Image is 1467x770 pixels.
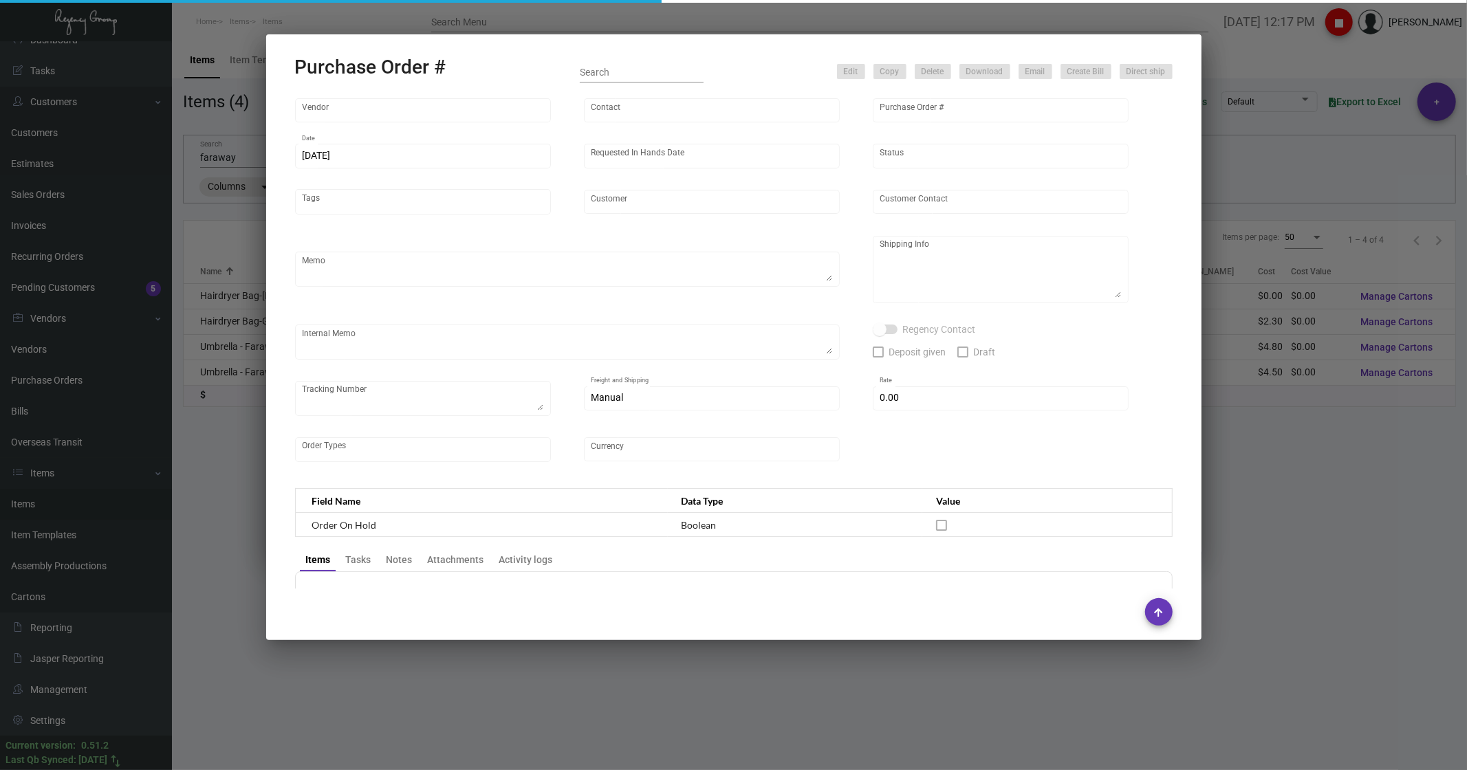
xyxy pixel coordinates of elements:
div: Attachments [427,553,483,567]
span: Copy [880,66,900,78]
div: Current version: [6,738,76,753]
span: Edit [844,66,858,78]
div: Items [305,553,330,567]
span: Direct ship [1127,66,1166,78]
div: Tasks [345,553,371,567]
button: Create Bill [1061,64,1111,79]
div: Notes [386,553,412,567]
span: Download [966,66,1003,78]
th: Value [922,489,1172,513]
span: Regency Contact [903,321,976,338]
span: Order On Hold [312,519,377,531]
span: Delete [922,66,944,78]
div: Activity logs [499,553,552,567]
button: Delete [915,64,951,79]
th: Field Name [295,489,668,513]
button: Edit [837,64,865,79]
span: Deposit given [889,344,946,360]
span: Boolean [682,519,717,531]
span: Draft [974,344,996,360]
div: Last Qb Synced: [DATE] [6,753,107,767]
th: Data Type [668,489,922,513]
div: 0.51.2 [81,738,109,753]
span: Create Bill [1067,66,1105,78]
button: Copy [873,64,906,79]
h2: Purchase Order # [295,56,446,79]
button: Download [959,64,1010,79]
button: Direct ship [1120,64,1173,79]
span: Manual [591,392,623,403]
button: Email [1019,64,1052,79]
span: Email [1025,66,1045,78]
